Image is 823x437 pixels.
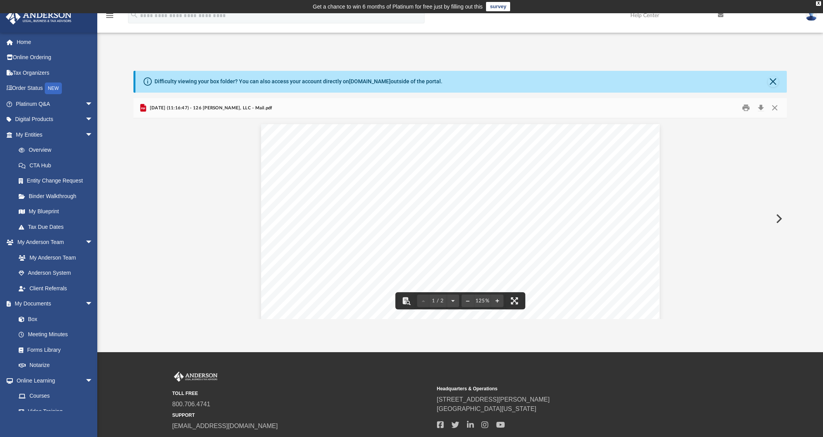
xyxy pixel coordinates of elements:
button: Enter fullscreen [506,292,523,309]
a: menu [105,15,114,20]
a: My Documentsarrow_drop_down [5,296,101,312]
a: My Anderson Team [11,250,97,265]
div: Get a chance to win 6 months of Platinum for free just by filling out this [313,2,483,11]
span: arrow_drop_down [85,96,101,112]
button: Next File [770,208,787,230]
a: Tax Organizers [5,65,105,81]
a: Online Learningarrow_drop_down [5,373,101,388]
button: Close [768,76,779,87]
a: Digital Productsarrow_drop_down [5,112,105,127]
small: TOLL FREE [172,390,432,397]
span: [DATE] (11:16:47) - 126 [PERSON_NAME], LLC - Mail.pdf [148,105,272,112]
i: search [130,11,139,19]
span: arrow_drop_down [85,112,101,128]
div: File preview [133,118,787,319]
a: [DOMAIN_NAME] [349,78,391,84]
a: Video Training [11,404,97,419]
button: Zoom out [462,292,474,309]
small: Headquarters & Operations [437,385,696,392]
a: Meeting Minutes [11,327,101,342]
a: 800.706.4741 [172,401,211,407]
a: Courses [11,388,101,404]
button: Close [767,102,781,114]
a: [EMAIL_ADDRESS][DOMAIN_NAME] [172,423,278,429]
a: My Blueprint [11,204,101,219]
a: Overview [11,142,105,158]
a: Notarize [11,358,101,373]
a: Online Ordering [5,50,105,65]
span: 1 / 2 [430,298,447,304]
a: Box [11,311,97,327]
a: Client Referrals [11,281,101,296]
a: Entity Change Request [11,173,105,189]
span: arrow_drop_down [85,235,101,251]
button: Toggle findbar [398,292,415,309]
div: Preview [133,98,787,319]
a: survey [486,2,510,11]
a: Forms Library [11,342,97,358]
a: Home [5,34,105,50]
button: Download [754,102,768,114]
span: arrow_drop_down [85,296,101,312]
a: Binder Walkthrough [11,188,105,204]
div: Document Viewer [133,118,787,319]
img: Anderson Advisors Platinum Portal [172,372,219,382]
span: arrow_drop_down [85,373,101,389]
a: Anderson System [11,265,101,281]
a: Tax Due Dates [11,219,105,235]
button: Next page [447,292,459,309]
div: Difficulty viewing your box folder? You can also access your account directly on outside of the p... [154,77,442,86]
div: close [816,1,821,6]
a: My Anderson Teamarrow_drop_down [5,235,101,250]
img: User Pic [805,10,817,21]
a: [GEOGRAPHIC_DATA][US_STATE] [437,405,537,412]
a: [STREET_ADDRESS][PERSON_NAME] [437,396,550,403]
small: SUPPORT [172,412,432,419]
button: 1 / 2 [430,292,447,309]
button: Print [738,102,754,114]
div: NEW [45,82,62,94]
span: arrow_drop_down [85,127,101,143]
i: menu [105,11,114,20]
a: Platinum Q&Aarrow_drop_down [5,96,105,112]
img: Anderson Advisors Platinum Portal [4,9,74,25]
a: Order StatusNEW [5,81,105,97]
div: Current zoom level [474,298,491,304]
a: CTA Hub [11,158,105,173]
button: Zoom in [491,292,504,309]
a: My Entitiesarrow_drop_down [5,127,105,142]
